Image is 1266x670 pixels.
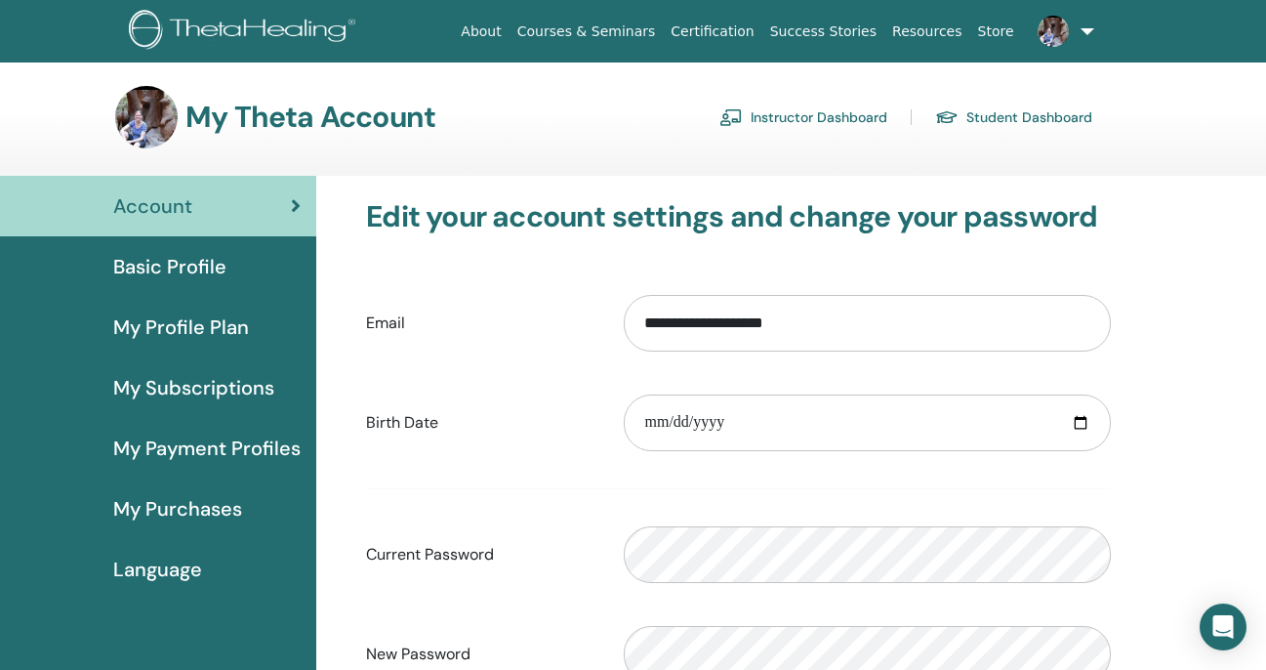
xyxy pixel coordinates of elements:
label: Birth Date [351,404,609,441]
a: Certification [663,14,761,50]
span: Language [113,555,202,584]
span: My Subscriptions [113,373,274,402]
a: Courses & Seminars [510,14,664,50]
img: default.jpg [1038,16,1069,47]
img: logo.png [129,10,362,54]
label: Email [351,305,609,342]
span: My Profile Plan [113,313,249,342]
span: My Purchases [113,494,242,523]
a: About [453,14,509,50]
div: Open Intercom Messenger [1200,604,1246,650]
h3: My Theta Account [185,100,435,135]
span: My Payment Profiles [113,434,301,463]
img: default.jpg [115,86,178,148]
h3: Edit your account settings and change your password [366,199,1111,234]
span: Account [113,191,192,221]
a: Store [970,14,1022,50]
a: Student Dashboard [935,102,1092,133]
a: Success Stories [762,14,884,50]
img: graduation-cap.svg [935,109,959,126]
img: chalkboard-teacher.svg [719,108,743,126]
a: Instructor Dashboard [719,102,887,133]
a: Resources [884,14,970,50]
span: Basic Profile [113,252,226,281]
label: Current Password [351,536,609,573]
